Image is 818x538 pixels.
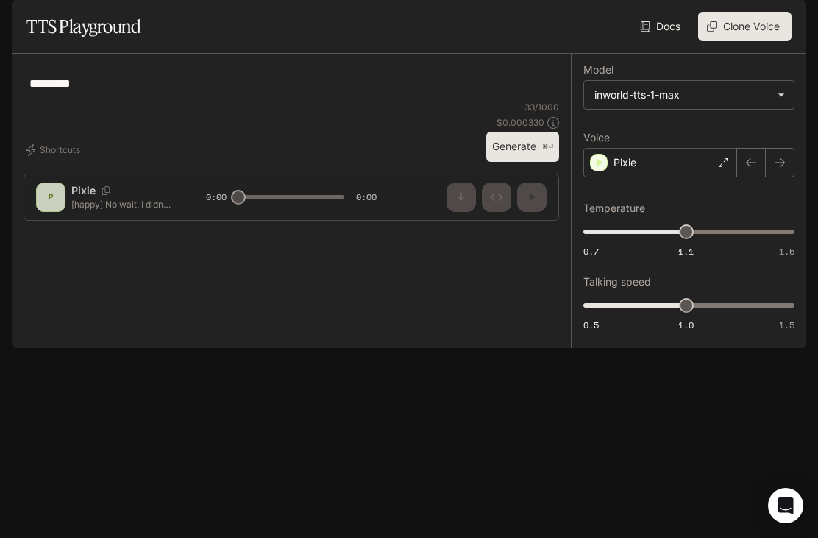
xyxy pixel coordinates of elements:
div: inworld-tts-1-max [584,81,794,109]
div: Open Intercom Messenger [768,488,803,523]
a: Docs [637,12,686,41]
button: Generate⌘⏎ [486,132,559,162]
span: 1.1 [678,245,694,258]
span: 1.0 [678,319,694,331]
p: Talking speed [583,277,651,287]
span: 1.5 [779,245,794,258]
span: 1.5 [779,319,794,331]
button: Clone Voice [698,12,792,41]
p: ⌘⏎ [542,143,553,152]
span: 0.5 [583,319,599,331]
p: 33 / 1000 [524,101,559,113]
p: Temperature [583,203,645,213]
span: 0.7 [583,245,599,258]
p: Pixie [613,155,636,170]
p: Model [583,65,613,75]
button: open drawer [11,7,38,34]
button: Shortcuts [24,138,86,162]
div: inworld-tts-1-max [594,88,770,102]
p: Voice [583,132,610,143]
p: $ 0.000330 [497,116,544,129]
h1: TTS Playground [26,12,141,41]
